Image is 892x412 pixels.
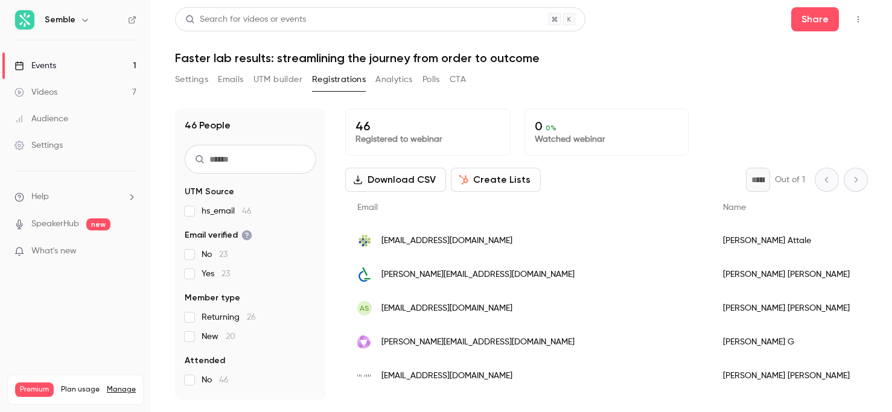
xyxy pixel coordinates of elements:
span: No [202,374,229,386]
button: UTM builder [253,70,302,89]
button: Analytics [375,70,413,89]
span: [PERSON_NAME][EMAIL_ADDRESS][DOMAIN_NAME] [381,336,575,349]
p: Out of 1 [775,174,805,186]
img: Semble [15,10,34,30]
div: [PERSON_NAME] Attale [711,224,862,258]
span: new [86,218,110,230]
div: [PERSON_NAME] [PERSON_NAME] [711,291,862,325]
h1: Faster lab results: streamlining the journey from order to outcome [175,51,868,65]
span: Returning [202,311,256,323]
button: Registrations [312,70,366,89]
span: AS [360,303,369,314]
div: Settings [14,139,63,151]
span: 20 [226,332,235,341]
img: london-gynaecology.com [357,335,372,349]
span: Member type [185,292,240,304]
span: 23 [219,250,228,259]
iframe: Noticeable Trigger [122,246,136,257]
span: UTM Source [185,186,234,198]
span: Email verified [185,229,252,241]
button: Create Lists [451,168,541,192]
div: [PERSON_NAME] [PERSON_NAME] [711,258,862,291]
a: SpeakerHub [31,218,79,230]
img: clinilabs.co.uk [357,267,372,282]
span: [EMAIL_ADDRESS][DOMAIN_NAME] [381,302,512,315]
div: Search for videos or events [185,13,306,26]
span: 46 [242,207,252,215]
h6: Semble [45,14,75,26]
span: Help [31,191,49,203]
span: Views [185,398,208,410]
div: Events [14,60,56,72]
div: Videos [14,86,57,98]
span: [EMAIL_ADDRESS][DOMAIN_NAME] [381,235,512,247]
span: Email [357,203,378,212]
img: thesoke.uk [357,369,372,383]
p: Registered to webinar [355,133,500,145]
li: help-dropdown-opener [14,191,136,203]
span: Yes [202,268,230,280]
h1: 46 People [185,118,231,133]
span: Name [723,203,746,212]
span: [EMAIL_ADDRESS][DOMAIN_NAME] [381,370,512,382]
p: 0 [535,119,679,133]
p: Watched webinar [535,133,679,145]
div: Audience [14,113,68,125]
span: 23 [221,270,230,278]
span: What's new [31,245,77,258]
button: Emails [218,70,243,89]
span: No [202,249,228,261]
span: hs_email [202,205,252,217]
span: 26 [247,313,256,322]
span: Attended [185,355,225,367]
p: 46 [355,119,500,133]
button: Share [791,7,839,31]
span: 0 % [546,124,556,132]
div: [PERSON_NAME] [PERSON_NAME] [711,359,862,393]
div: [PERSON_NAME] G [711,325,862,359]
button: Settings [175,70,208,89]
button: CTA [450,70,466,89]
img: 222healthcare.co.uk [357,233,372,248]
button: Download CSV [345,168,446,192]
span: [PERSON_NAME][EMAIL_ADDRESS][DOMAIN_NAME] [381,268,575,281]
span: Premium [15,382,54,397]
button: Polls [422,70,440,89]
span: New [202,331,235,343]
span: 46 [219,376,229,384]
span: Plan usage [61,385,100,395]
a: Manage [107,385,136,395]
